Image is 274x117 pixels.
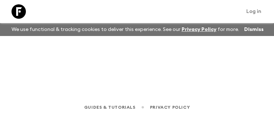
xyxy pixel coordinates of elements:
p: We use functional & tracking cookies to deliver this experience. See our for more. [9,23,242,36]
button: Dismiss [242,24,265,35]
a: Privacy Policy [182,27,216,32]
a: Privacy Policy [150,103,190,111]
a: Log in [242,6,265,17]
a: Guides & Tutorials [84,103,136,111]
